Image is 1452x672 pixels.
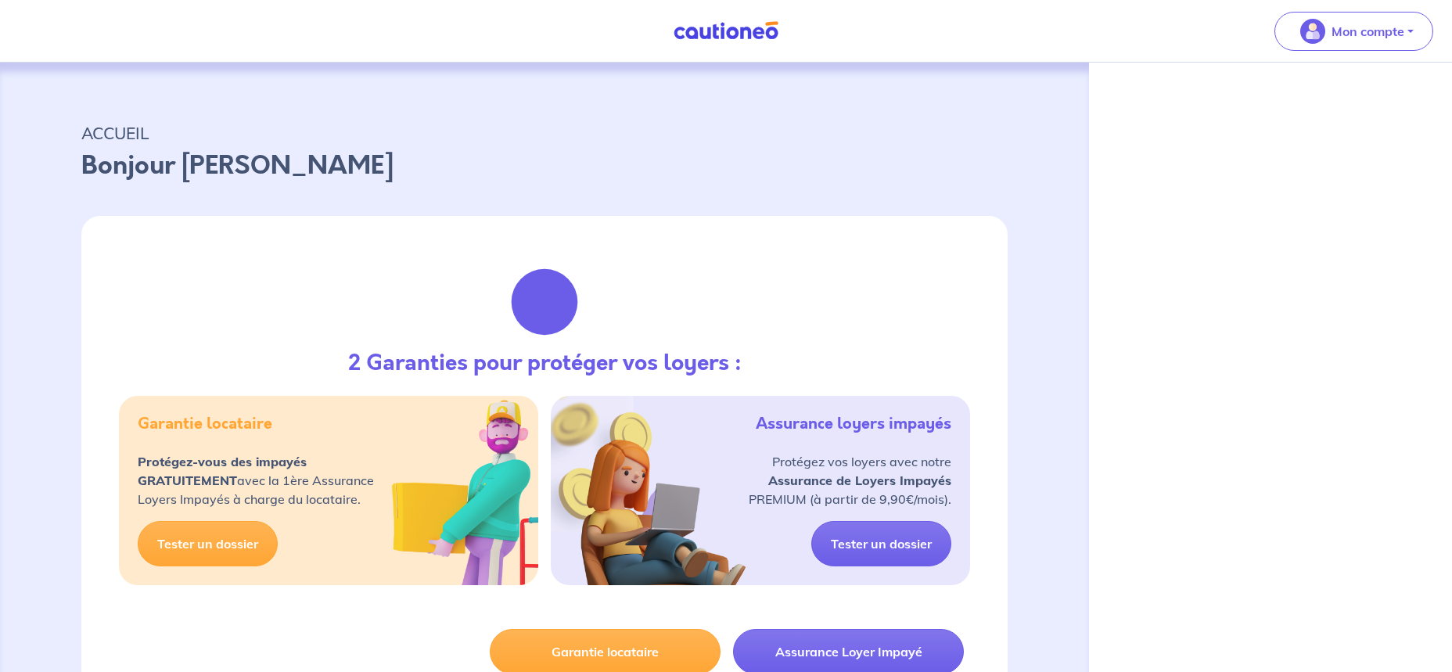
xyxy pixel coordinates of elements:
[138,521,278,566] a: Tester un dossier
[811,521,951,566] a: Tester un dossier
[1332,22,1404,41] p: Mon compte
[81,119,1008,147] p: ACCUEIL
[138,452,374,508] p: avec la 1ère Assurance Loyers Impayés à charge du locataire.
[756,415,951,433] h5: Assurance loyers impayés
[502,260,587,344] img: justif-loupe
[1300,19,1325,44] img: illu_account_valid_menu.svg
[768,473,951,488] strong: Assurance de Loyers Impayés
[749,452,951,508] p: Protégez vos loyers avec notre PREMIUM (à partir de 9,90€/mois).
[138,454,307,488] strong: Protégez-vous des impayés GRATUITEMENT
[81,147,1008,185] p: Bonjour [PERSON_NAME]
[138,415,272,433] h5: Garantie locataire
[1274,12,1433,51] button: illu_account_valid_menu.svgMon compte
[667,21,785,41] img: Cautioneo
[348,350,742,377] h3: 2 Garanties pour protéger vos loyers :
